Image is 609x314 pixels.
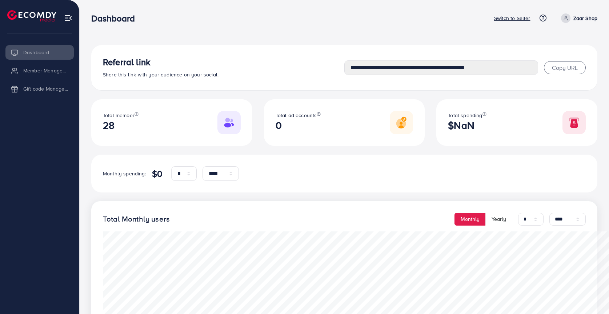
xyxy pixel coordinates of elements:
span: Total member [103,112,135,119]
button: Monthly [454,213,486,226]
p: Monthly spending: [103,169,146,178]
span: Total spending [448,112,482,119]
img: Responsive image [562,111,586,134]
span: Total ad accounts [276,112,317,119]
button: Yearly [485,213,512,226]
h4: $0 [152,168,163,179]
img: menu [64,14,72,22]
h2: $NaN [448,119,486,131]
p: Zaar Shop [573,14,597,23]
h2: 28 [103,119,139,131]
img: Responsive image [390,111,413,134]
h3: Referral link [103,57,344,67]
img: logo [7,10,56,21]
h4: Total Monthly users [103,215,170,224]
span: Copy URL [552,64,578,72]
span: Share this link with your audience on your social. [103,71,219,78]
button: Copy URL [544,61,586,74]
img: Responsive image [217,111,241,134]
h2: 0 [276,119,321,131]
a: Zaar Shop [558,13,597,23]
p: Switch to Seller [494,14,530,23]
h3: Dashboard [91,13,141,24]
